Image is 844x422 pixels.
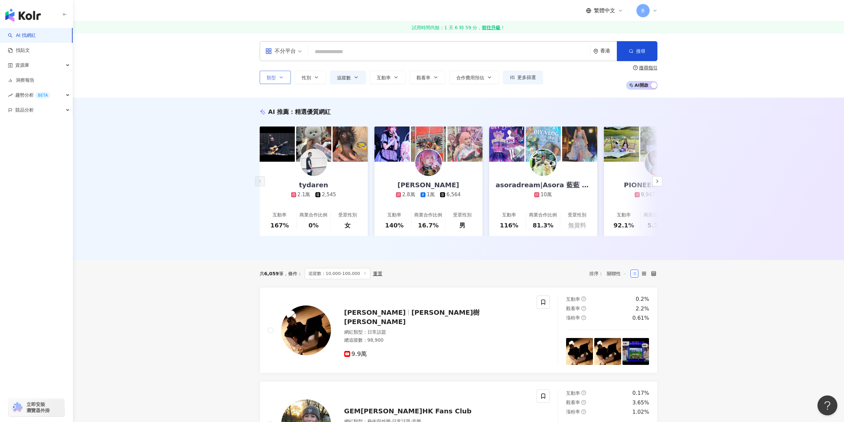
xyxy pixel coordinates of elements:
[446,191,461,198] div: 6,564
[338,212,357,218] div: 受眾性別
[581,409,586,414] span: question-circle
[377,75,391,80] span: 互動率
[622,338,649,365] img: post-image
[533,221,553,229] div: 81.3%
[633,65,638,70] span: question-circle
[447,127,483,162] img: post-image
[344,308,406,316] span: [PERSON_NAME]
[260,71,291,84] button: 類型
[617,180,698,190] div: PIONEERDIVA EKO
[503,71,543,84] button: 更多篩選
[333,127,368,162] img: post-image
[344,351,367,358] span: 9.9萬
[8,77,34,84] a: 洞察報告
[517,75,536,80] span: 更多篩選
[617,41,657,61] button: 搜尋
[566,390,580,396] span: 互動率
[345,221,351,229] div: 女
[566,306,580,311] span: 觀看率
[632,314,649,322] div: 0.61%
[292,180,335,190] div: tydaren
[387,212,401,218] div: 互動率
[581,400,586,405] span: question-circle
[632,408,649,416] div: 1.02%
[5,9,41,22] img: logo
[502,212,516,218] div: 互動率
[337,75,351,80] span: 追蹤數
[456,75,484,80] span: 合作費用預估
[589,268,630,279] div: 排序：
[295,108,331,115] span: 精選優質網紅
[617,212,631,218] div: 互動率
[265,46,296,56] div: 不分平台
[581,390,586,395] span: question-circle
[344,407,472,415] span: GEM[PERSON_NAME]HK Fans Club
[260,127,295,162] img: post-image
[297,191,310,198] div: 2.1萬
[264,271,279,276] span: 6,059
[374,162,483,236] a: [PERSON_NAME]2.8萬1萬6,564互動率140%商業合作比例16.7%受眾性別男
[530,149,556,176] img: KOL Avatar
[260,162,368,236] a: tydaren2.1萬2,545互動率167%商業合作比例0%受眾性別女
[8,47,30,54] a: 找貼文
[385,221,404,229] div: 140%
[581,306,586,311] span: question-circle
[344,308,480,326] span: [PERSON_NAME]樹[PERSON_NAME]
[265,48,272,54] span: appstore
[459,221,465,229] div: 男
[410,71,445,84] button: 觀看率
[489,180,597,190] div: asoradream|Asora 藍藍 🩵✨
[566,296,580,302] span: 互動率
[427,191,435,198] div: 1萬
[270,221,289,229] div: 167%
[411,127,446,162] img: post-image
[330,71,366,84] button: 追蹤數
[604,127,639,162] img: post-image
[489,127,524,162] img: post-image
[568,212,586,218] div: 受眾性別
[417,75,430,80] span: 觀看率
[641,191,655,198] div: 9,947
[260,271,284,276] div: 共 筆
[566,338,593,365] img: post-image
[299,212,327,218] div: 商業合作比例
[344,337,529,344] div: 總追蹤數 ： 98,900
[593,49,598,54] span: environment
[604,162,712,236] a: PIONEERDIVA EKO9,9472,165互動率92.1%商業合作比例5.71%受眾性別女
[600,48,617,54] div: 香港
[402,191,415,198] div: 2.8萬
[581,315,586,320] span: question-circle
[607,268,627,279] span: 關聯性
[15,58,29,73] span: 資源庫
[647,221,668,229] div: 5.71%
[581,296,586,301] span: question-circle
[817,395,837,415] iframe: Help Scout Beacon - Open
[529,212,557,218] div: 商業合作比例
[268,108,331,116] div: AI 推薦 ：
[373,271,382,276] div: 重置
[73,22,844,34] a: 試用時間尚餘：1 天 6 時 59 分，前往升級！
[15,103,34,118] span: 競品分析
[418,221,438,229] div: 16.7%
[500,221,518,229] div: 116%
[9,398,64,416] a: chrome extension立即安裝 瀏覽器外掛
[645,149,671,176] img: KOL Avatar
[374,127,410,162] img: post-image
[370,71,406,84] button: 互動率
[302,75,311,80] span: 性別
[526,127,561,162] img: post-image
[267,75,276,80] span: 類型
[568,221,586,229] div: 無資料
[284,271,302,276] span: 條件 ：
[8,93,13,98] span: rise
[566,315,580,320] span: 漲粉率
[639,65,658,70] div: 搜尋指引
[594,7,615,14] span: 繁體中文
[482,24,500,31] strong: 前往升級
[566,400,580,405] span: 觀看率
[636,48,645,54] span: 搜尋
[562,127,597,162] img: post-image
[15,88,50,103] span: 趨勢分析
[273,212,287,218] div: 互動率
[300,149,327,176] img: KOL Avatar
